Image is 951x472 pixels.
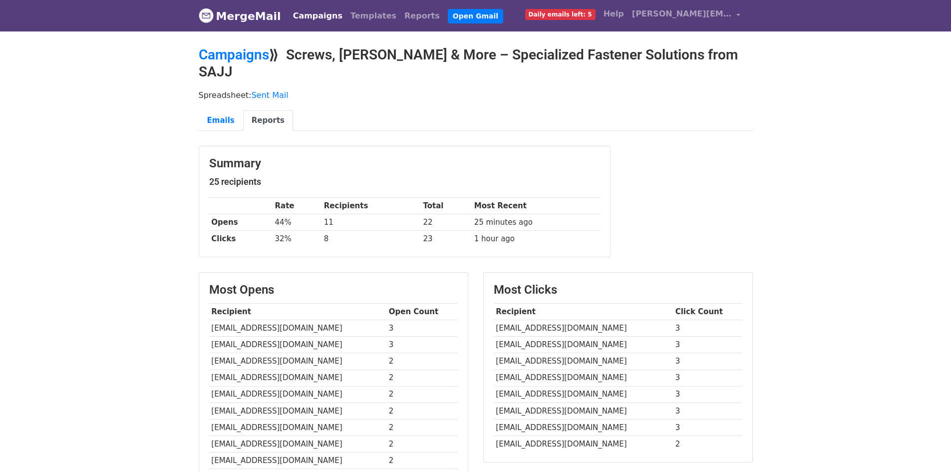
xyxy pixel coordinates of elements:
td: 3 [673,419,742,436]
td: [EMAIL_ADDRESS][DOMAIN_NAME] [494,320,673,337]
td: [EMAIL_ADDRESS][DOMAIN_NAME] [209,403,386,419]
td: 2 [386,453,458,469]
td: [EMAIL_ADDRESS][DOMAIN_NAME] [494,386,673,403]
td: [EMAIL_ADDRESS][DOMAIN_NAME] [494,403,673,419]
td: 3 [386,337,458,353]
td: [EMAIL_ADDRESS][DOMAIN_NAME] [494,370,673,386]
td: [EMAIL_ADDRESS][DOMAIN_NAME] [209,453,386,469]
h2: ⟫ Screws, [PERSON_NAME] & More – Specialized Fastener Solutions from SAJJ [199,46,753,80]
a: MergeMail [199,5,281,26]
td: 3 [673,403,742,419]
a: Open Gmail [448,9,503,23]
td: 2 [386,436,458,452]
td: 2 [386,403,458,419]
td: 32% [273,231,321,247]
td: 44% [273,214,321,231]
td: 22 [421,214,472,231]
a: Emails [199,110,243,131]
span: Daily emails left: 5 [525,9,596,20]
th: Total [421,198,472,214]
td: [EMAIL_ADDRESS][DOMAIN_NAME] [209,337,386,353]
th: Recipient [494,304,673,320]
a: Templates [346,6,400,26]
th: Click Count [673,304,742,320]
td: 8 [321,231,421,247]
h3: Summary [209,156,600,171]
h3: Most Opens [209,283,458,297]
td: 2 [386,386,458,403]
td: 3 [673,370,742,386]
th: Recipients [321,198,421,214]
a: Campaigns [199,46,269,63]
th: Most Recent [472,198,600,214]
td: [EMAIL_ADDRESS][DOMAIN_NAME] [209,386,386,403]
td: 1 hour ago [472,231,600,247]
td: [EMAIL_ADDRESS][DOMAIN_NAME] [209,353,386,370]
a: Reports [400,6,444,26]
td: 2 [673,436,742,452]
th: Rate [273,198,321,214]
td: 11 [321,214,421,231]
td: [EMAIL_ADDRESS][DOMAIN_NAME] [494,436,673,452]
td: 2 [386,370,458,386]
td: 2 [386,419,458,436]
th: Open Count [386,304,458,320]
td: 25 minutes ago [472,214,600,231]
td: 2 [386,353,458,370]
a: Sent Mail [252,90,289,100]
span: [PERSON_NAME][EMAIL_ADDRESS][DOMAIN_NAME] [632,8,732,20]
td: [EMAIL_ADDRESS][DOMAIN_NAME] [494,419,673,436]
td: [EMAIL_ADDRESS][DOMAIN_NAME] [209,436,386,452]
h3: Most Clicks [494,283,742,297]
a: Campaigns [289,6,346,26]
td: [EMAIL_ADDRESS][DOMAIN_NAME] [209,370,386,386]
a: Reports [243,110,293,131]
td: [EMAIL_ADDRESS][DOMAIN_NAME] [494,337,673,353]
td: 3 [673,353,742,370]
img: MergeMail logo [199,8,214,23]
a: [PERSON_NAME][EMAIL_ADDRESS][DOMAIN_NAME] [628,4,745,27]
th: Recipient [209,304,386,320]
td: [EMAIL_ADDRESS][DOMAIN_NAME] [209,419,386,436]
a: Daily emails left: 5 [521,4,600,24]
td: 23 [421,231,472,247]
th: Opens [209,214,273,231]
td: 3 [673,386,742,403]
h5: 25 recipients [209,176,600,187]
th: Clicks [209,231,273,247]
td: 3 [386,320,458,337]
td: 3 [673,337,742,353]
td: [EMAIL_ADDRESS][DOMAIN_NAME] [209,320,386,337]
p: Spreadsheet: [199,90,753,100]
a: Help [600,4,628,24]
td: [EMAIL_ADDRESS][DOMAIN_NAME] [494,353,673,370]
td: 3 [673,320,742,337]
